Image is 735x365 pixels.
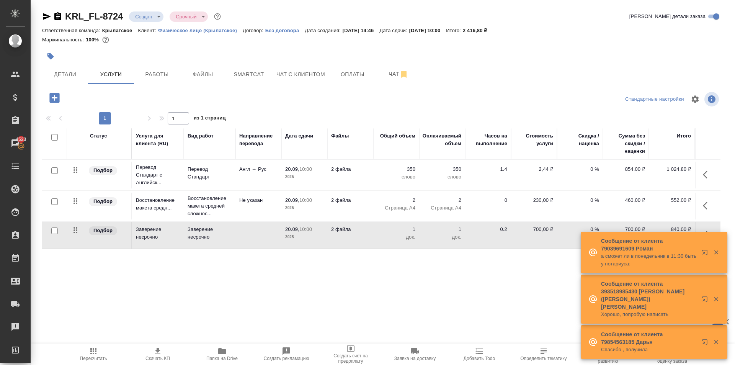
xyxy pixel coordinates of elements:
p: 2,44 ₽ [515,165,553,173]
button: Создан [133,13,154,20]
p: [DATE] 14:46 [343,28,380,33]
span: Настроить таблицу [686,90,704,108]
td: 0.2 [465,222,511,249]
span: Скачать КП [145,356,170,361]
div: Итого [677,132,691,140]
button: Показать кнопки [698,226,717,244]
span: Создать счет на предоплату [323,353,378,364]
p: 350 [423,165,461,173]
p: слово [377,173,415,181]
span: из 1 страниц [194,113,226,124]
button: Скачать КП [126,344,190,365]
span: [PERSON_NAME] детали заказа [629,13,706,20]
p: 0 % [561,226,599,233]
p: 1 [423,226,461,233]
p: а сможет ли в понедельник в 11:30 быть у нотариуса: [601,252,697,268]
button: Заявка на доставку [383,344,447,365]
p: Крылатское [102,28,138,33]
div: Общий объем [380,132,415,140]
td: 0 [465,193,511,219]
p: док. [423,233,461,241]
a: KRL_FL-8724 [65,11,123,21]
div: Часов на выполнение [469,132,507,147]
button: Срочный [173,13,199,20]
div: Сумма без скидки / наценки [607,132,645,155]
div: Файлы [331,132,349,140]
p: Восстановление макета средней сложнос... [188,195,232,218]
button: Папка на Drive [190,344,254,365]
button: Показать кнопки [698,196,717,215]
p: Физическое лицо (Крылатское) [158,28,243,33]
p: Подбор [93,198,113,205]
p: 2 файла [331,226,369,233]
p: Без договора [265,28,305,33]
button: Показать кнопки [698,165,717,184]
p: 100% [86,37,101,43]
p: 10:00 [299,166,312,172]
p: 700,00 ₽ [607,226,645,233]
span: 4523 [11,136,31,143]
p: Маржинальность: [42,37,86,43]
p: Дата сдачи: [379,28,409,33]
a: Без договора [265,27,305,33]
p: Заверение несрочно [136,226,180,241]
p: 1 [377,226,415,233]
button: Открыть в новой вкладке [697,334,715,353]
p: Страница А4 [377,204,415,212]
p: Сообщение от клиента 79039691609 Роман [601,237,697,252]
p: 552,00 ₽ [653,196,691,204]
span: Оплаты [334,70,371,79]
button: Закрыть [708,249,724,256]
p: 0 % [561,165,599,173]
button: Добавить Todo [447,344,511,365]
div: split button [623,93,686,105]
p: Страница А4 [423,204,461,212]
span: Добавить Todo [464,356,495,361]
span: Файлы [185,70,221,79]
button: Призвать менеджера по развитию [576,344,640,365]
button: Закрыть [708,296,724,303]
div: Создан [170,11,208,22]
p: Ответственная команда: [42,28,102,33]
p: 1 024,80 ₽ [653,165,691,173]
span: Пересчитать [80,356,107,361]
span: Заявка на доставку [394,356,436,361]
p: Восстановление макета средн... [136,196,180,212]
a: 4523 [2,134,29,153]
div: Дата сдачи [285,132,313,140]
p: 20.09, [285,197,299,203]
p: 460,00 ₽ [607,196,645,204]
p: Итого: [446,28,462,33]
p: 700,00 ₽ [515,226,553,233]
button: Скопировать ссылку [53,12,62,21]
button: Добавить тэг [42,48,59,65]
button: Определить тематику [511,344,576,365]
button: Закрыть [708,339,724,345]
button: Доп статусы указывают на важность/срочность заказа [212,11,222,21]
p: 10:00 [299,197,312,203]
span: Папка на Drive [206,356,238,361]
p: 2025 [285,173,323,181]
p: 2025 [285,233,323,241]
p: 2025 [285,204,323,212]
p: 854,00 ₽ [607,165,645,173]
p: Сообщение от клиента 393518985430 [PERSON_NAME] ([PERSON_NAME]) [PERSON_NAME] [601,280,697,311]
p: Спасибо , получила [601,346,697,354]
p: Перевод Стандарт [188,165,232,181]
p: Хорошо, попробую написать [601,311,697,318]
button: Добавить услугу [44,90,65,106]
p: Подбор [93,227,113,234]
p: Договор: [243,28,265,33]
p: 2 файла [331,165,369,173]
p: 840,00 ₽ [653,226,691,233]
p: Подбор [93,167,113,174]
button: 0.00 RUB; [101,35,111,45]
p: слово [423,173,461,181]
p: Перевод Стандарт с Английск... [136,164,180,187]
p: 2 файла [331,196,369,204]
p: Англ → Рус [239,165,278,173]
span: Услуги [93,70,129,79]
button: Открыть в новой вкладке [697,291,715,310]
div: Стоимость услуги [515,132,553,147]
span: Smartcat [230,70,267,79]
